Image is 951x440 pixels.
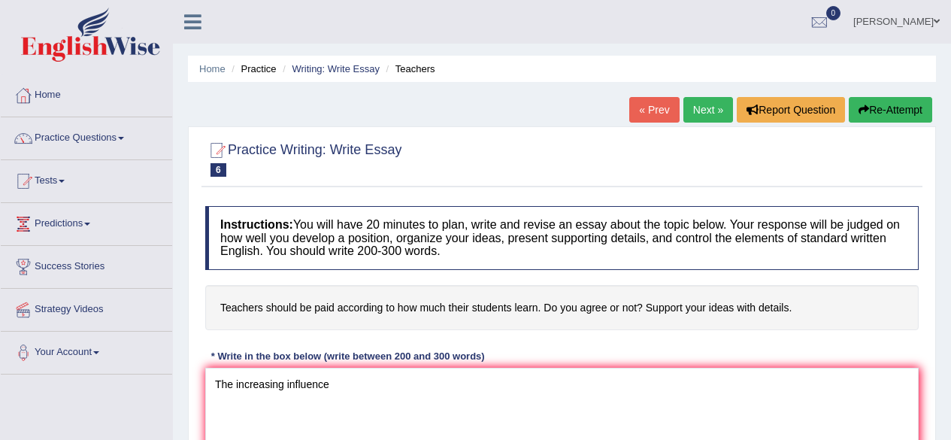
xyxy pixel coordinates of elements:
[1,203,172,241] a: Predictions
[826,6,841,20] span: 0
[383,62,435,76] li: Teachers
[292,63,380,74] a: Writing: Write Essay
[199,63,226,74] a: Home
[205,285,919,331] h4: Teachers should be paid according to how much their students learn. Do you agree or not? Support ...
[220,218,293,231] b: Instructions:
[1,332,172,369] a: Your Account
[228,62,276,76] li: Practice
[849,97,932,123] button: Re-Attempt
[205,139,401,177] h2: Practice Writing: Write Essay
[1,246,172,284] a: Success Stories
[1,160,172,198] a: Tests
[210,163,226,177] span: 6
[629,97,679,123] a: « Prev
[1,74,172,112] a: Home
[1,117,172,155] a: Practice Questions
[683,97,733,123] a: Next »
[205,349,490,363] div: * Write in the box below (write between 200 and 300 words)
[205,206,919,270] h4: You will have 20 minutes to plan, write and revise an essay about the topic below. Your response ...
[1,289,172,326] a: Strategy Videos
[737,97,845,123] button: Report Question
